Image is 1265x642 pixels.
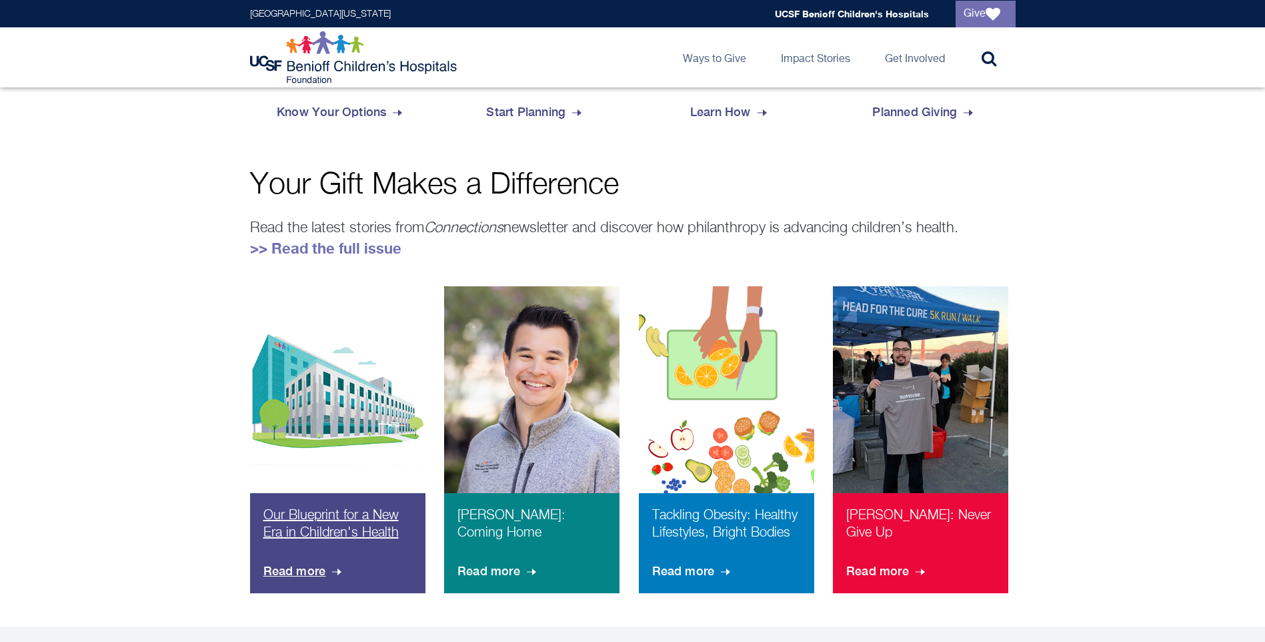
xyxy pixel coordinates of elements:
[652,553,734,589] span: Read more
[846,507,995,553] p: [PERSON_NAME]: Never Give Up
[639,286,814,593] a: healthy bodies graphic Tackling Obesity: Healthy Lifestyles, Bright Bodies Read more
[690,94,770,130] span: Learn How
[457,507,606,553] p: [PERSON_NAME]: Coming Home
[250,217,1016,260] p: Read the latest stories from newsletter and discover how philanthropy is advancing children’s hea...
[770,27,861,87] a: Impact Stories
[277,94,405,130] span: Know Your Options
[250,170,1016,200] p: Your Gift Makes a Difference
[775,8,929,19] a: UCSF Benioff Children's Hospitals
[833,286,1008,593] a: Chris after his 5k [PERSON_NAME]: Never Give Up Read more
[872,94,976,130] span: Planned Giving
[250,31,460,84] img: Logo for UCSF Benioff Children's Hospitals Foundation
[263,553,345,589] span: Read more
[672,27,757,87] a: Ways to Give
[250,286,425,547] img: new hospital building graphic
[486,94,584,130] span: Start Planning
[250,286,425,593] a: new hospital building graphic Our Blueprint for a New Era in Children's Health Read more
[250,9,391,19] a: [GEOGRAPHIC_DATA][US_STATE]
[846,553,928,589] span: Read more
[833,286,1008,547] img: Chris after his 5k
[956,1,1016,27] a: Give
[874,27,956,87] a: Get Involved
[444,286,619,547] img: Anthony Ong
[444,286,619,593] a: Anthony Ong [PERSON_NAME]: Coming Home Read more
[457,553,539,589] span: Read more
[250,240,401,257] a: >> Read the full issue
[263,507,412,553] p: Our Blueprint for a New Era in Children's Health
[652,507,801,553] p: Tackling Obesity: Healthy Lifestyles, Bright Bodies
[639,286,814,547] img: healthy bodies graphic
[424,221,503,236] em: Connections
